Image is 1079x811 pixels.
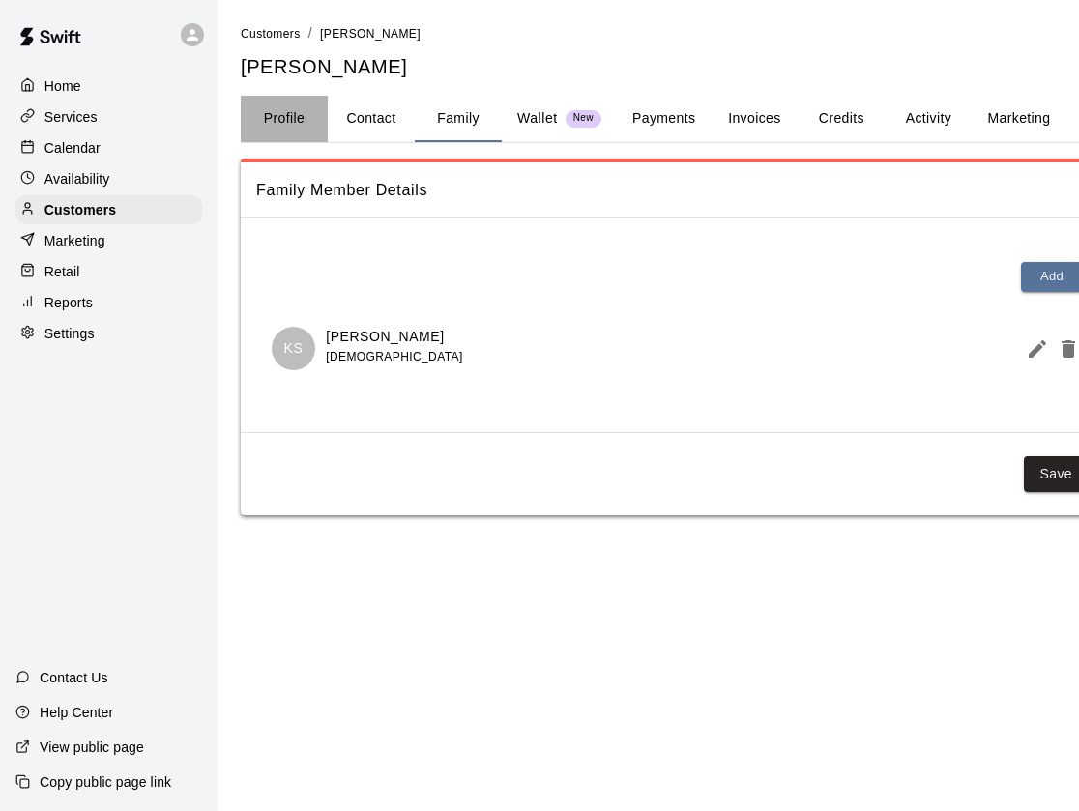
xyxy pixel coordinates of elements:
a: Customers [241,25,301,41]
p: Calendar [44,138,101,158]
button: Credits [798,96,885,142]
button: Contact [328,96,415,142]
p: Customers [44,200,116,219]
a: Services [15,102,202,131]
p: [PERSON_NAME] [326,327,462,347]
p: View public page [40,738,144,757]
p: Marketing [44,231,105,250]
a: Marketing [15,226,202,255]
p: Retail [44,262,80,281]
a: Retail [15,257,202,286]
p: Settings [44,324,95,343]
p: Home [44,76,81,96]
span: New [566,112,601,125]
span: [DEMOGRAPHIC_DATA] [326,350,462,363]
p: Wallet [517,108,558,129]
button: Edit Member [1018,330,1049,368]
button: Marketing [972,96,1065,142]
p: Contact Us [40,668,108,687]
div: Kayden Suh [272,327,315,370]
button: Family [415,96,502,142]
button: Invoices [711,96,798,142]
button: Activity [885,96,972,142]
a: Customers [15,195,202,224]
li: / [308,23,312,43]
span: [PERSON_NAME] [320,27,421,41]
p: Help Center [40,703,113,722]
a: Availability [15,164,202,193]
a: Home [15,72,202,101]
p: KS [284,338,304,359]
p: Availability [44,169,110,188]
p: Services [44,107,98,127]
a: Reports [15,288,202,317]
p: Copy public page link [40,772,171,792]
span: Customers [241,27,301,41]
a: Calendar [15,133,202,162]
button: Profile [241,96,328,142]
p: Reports [44,293,93,312]
button: Payments [617,96,711,142]
a: Settings [15,319,202,348]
